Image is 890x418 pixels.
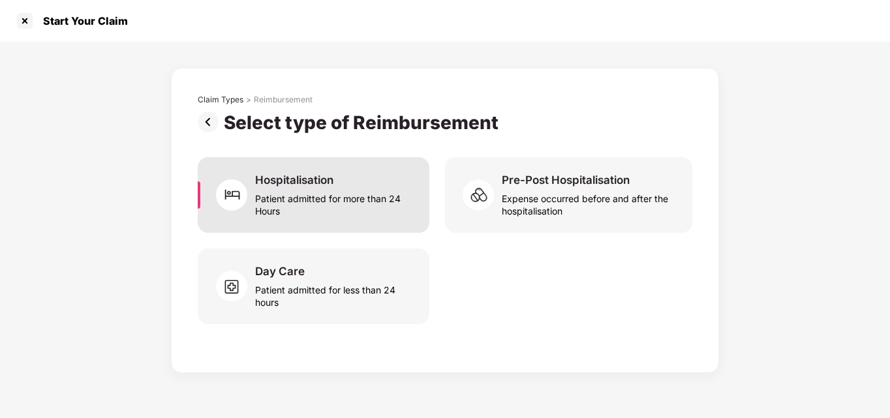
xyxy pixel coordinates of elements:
div: Patient admitted for less than 24 hours [255,278,414,308]
div: Pre-Post Hospitalisation [502,173,630,187]
div: > [246,95,251,105]
div: Select type of Reimbursement [224,112,504,134]
img: svg+xml;base64,PHN2ZyBpZD0iUHJldi0zMngzMiIgeG1sbnM9Imh0dHA6Ly93d3cudzMub3JnLzIwMDAvc3ZnIiB3aWR0aD... [198,112,224,132]
div: Day Care [255,264,305,278]
div: Hospitalisation [255,173,333,187]
div: Start Your Claim [35,14,128,27]
img: svg+xml;base64,PHN2ZyB4bWxucz0iaHR0cDovL3d3dy53My5vcmcvMjAwMC9zdmciIHdpZHRoPSI2MCIgaGVpZ2h0PSI2MC... [216,175,255,215]
div: Expense occurred before and after the hospitalisation [502,187,677,217]
div: Claim Types [198,95,243,105]
img: svg+xml;base64,PHN2ZyB4bWxucz0iaHR0cDovL3d3dy53My5vcmcvMjAwMC9zdmciIHdpZHRoPSI2MCIgaGVpZ2h0PSI1OC... [216,267,255,306]
img: svg+xml;base64,PHN2ZyB4bWxucz0iaHR0cDovL3d3dy53My5vcmcvMjAwMC9zdmciIHdpZHRoPSI2MCIgaGVpZ2h0PSI1OC... [463,175,502,215]
div: Reimbursement [254,95,313,105]
div: Patient admitted for more than 24 Hours [255,187,414,217]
